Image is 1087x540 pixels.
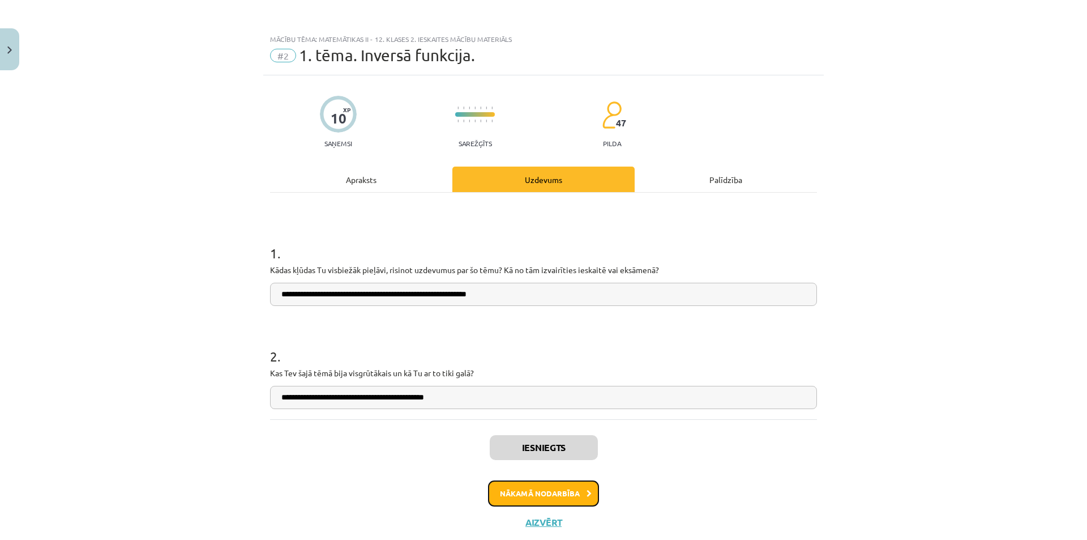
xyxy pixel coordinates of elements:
[343,107,350,113] span: XP
[480,107,481,109] img: icon-short-line-57e1e144782c952c97e751825c79c345078a6d821885a25fce030b3d8c18986b.svg
[270,167,452,192] div: Apraksts
[491,107,493,109] img: icon-short-line-57e1e144782c952c97e751825c79c345078a6d821885a25fce030b3d8c18986b.svg
[635,167,817,192] div: Palīdzība
[7,46,12,54] img: icon-close-lesson-0947bae3869378f0d4975bcd49f059093ad1ed9edebbc8119c70593378902aed.svg
[522,517,565,528] button: Aizvērt
[270,49,296,62] span: #2
[490,435,598,460] button: Iesniegts
[486,107,487,109] img: icon-short-line-57e1e144782c952c97e751825c79c345078a6d821885a25fce030b3d8c18986b.svg
[463,107,464,109] img: icon-short-line-57e1e144782c952c97e751825c79c345078a6d821885a25fce030b3d8c18986b.svg
[469,120,470,122] img: icon-short-line-57e1e144782c952c97e751825c79c345078a6d821885a25fce030b3d8c18986b.svg
[463,120,464,122] img: icon-short-line-57e1e144782c952c97e751825c79c345078a6d821885a25fce030b3d8c18986b.svg
[602,101,622,129] img: students-c634bb4e5e11cddfef0936a35e636f08e4e9abd3cc4e673bd6f9a4125e45ecb1.svg
[469,107,470,109] img: icon-short-line-57e1e144782c952c97e751825c79c345078a6d821885a25fce030b3d8c18986b.svg
[299,46,475,65] span: 1. tēma. Inversā funkcija.
[320,139,357,147] p: Saņemsi
[331,110,346,126] div: 10
[474,107,476,109] img: icon-short-line-57e1e144782c952c97e751825c79c345078a6d821885a25fce030b3d8c18986b.svg
[270,329,817,364] h1: 2 .
[491,120,493,122] img: icon-short-line-57e1e144782c952c97e751825c79c345078a6d821885a25fce030b3d8c18986b.svg
[486,120,487,122] img: icon-short-line-57e1e144782c952c97e751825c79c345078a6d821885a25fce030b3d8c18986b.svg
[480,120,481,122] img: icon-short-line-57e1e144782c952c97e751825c79c345078a6d821885a25fce030b3d8c18986b.svg
[452,167,635,192] div: Uzdevums
[603,139,621,147] p: pilda
[459,139,492,147] p: Sarežģīts
[270,264,817,276] p: Kādas kļūdas Tu visbiežāk pieļāvi, risinot uzdevumus par šo tēmu? Kā no tām izvairīties ieskaitē ...
[270,367,817,379] p: Kas Tev šajā tēmā bija visgrūtākais un kā Tu ar to tiki galā?
[270,35,817,43] div: Mācību tēma: Matemātikas ii - 12. klases 2. ieskaites mācību materiāls
[457,120,459,122] img: icon-short-line-57e1e144782c952c97e751825c79c345078a6d821885a25fce030b3d8c18986b.svg
[474,120,476,122] img: icon-short-line-57e1e144782c952c97e751825c79c345078a6d821885a25fce030b3d8c18986b.svg
[457,107,459,109] img: icon-short-line-57e1e144782c952c97e751825c79c345078a6d821885a25fce030b3d8c18986b.svg
[270,226,817,261] h1: 1 .
[616,118,626,128] span: 47
[488,481,599,507] button: Nākamā nodarbība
